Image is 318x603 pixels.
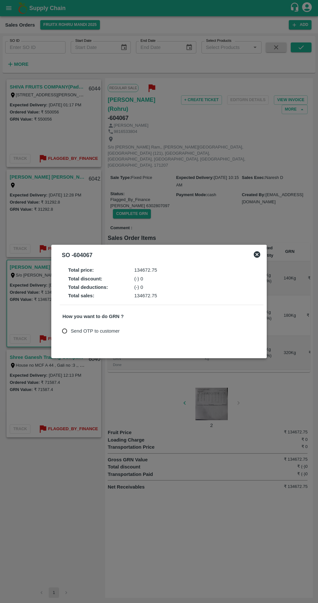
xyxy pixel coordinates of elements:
span: (-) 0 [134,285,143,290]
span: 134672.75 [134,293,157,298]
span: (-) 0 [134,276,143,281]
strong: Total price : [68,267,94,273]
strong: Total deductions : [68,285,108,290]
strong: Total discount : [68,276,102,281]
strong: Total sales : [68,293,94,298]
strong: How you want to do GRN ? [62,314,124,319]
span: Send OTP to customer [71,327,120,335]
span: 134672.75 [134,267,157,273]
div: SO - 604067 [62,251,92,260]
